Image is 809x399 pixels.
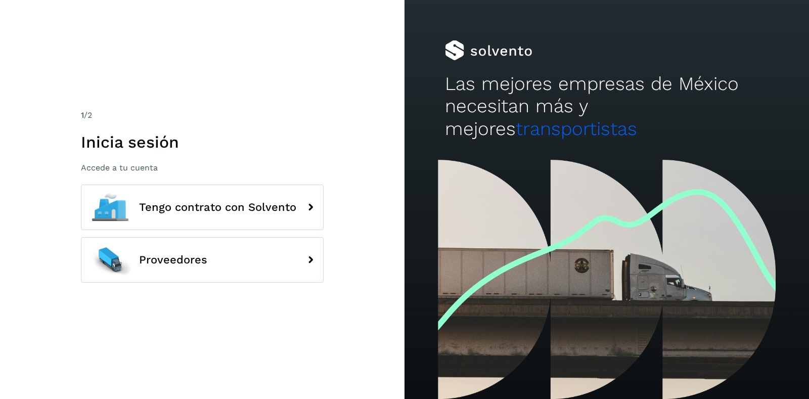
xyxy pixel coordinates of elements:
div: /2 [81,109,324,121]
button: Proveedores [81,237,324,283]
h1: Inicia sesión [81,132,324,152]
p: Accede a tu cuenta [81,163,324,172]
button: Tengo contrato con Solvento [81,185,324,230]
h2: Las mejores empresas de México necesitan más y mejores [445,73,769,140]
span: transportistas [516,118,637,140]
span: 1 [81,110,84,120]
span: Tengo contrato con Solvento [139,201,296,213]
span: Proveedores [139,254,207,266]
